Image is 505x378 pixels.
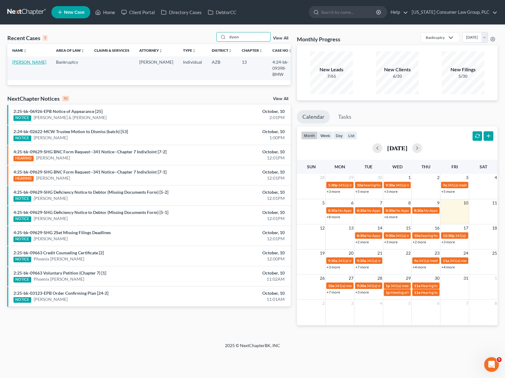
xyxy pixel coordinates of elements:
div: 2:01PM [198,114,285,121]
span: 11a [443,258,449,263]
div: 1 [43,35,47,41]
span: No Appointments [367,208,395,213]
i: unfold_more [288,49,292,53]
a: Client Portal [118,7,158,18]
td: 13 [237,56,267,80]
td: 4:24-bk-09398-BMW [267,56,297,80]
span: 29 [405,275,411,282]
div: 7/65 [310,73,353,79]
span: No Appointments [338,208,366,213]
div: NOTICE [13,136,31,141]
span: 1p [386,290,390,295]
span: 341(a) meeting for [PERSON_NAME] [367,258,426,263]
span: 25 [492,249,498,257]
span: No Appointments [424,208,452,213]
span: 10a [328,283,334,288]
span: No Appointments [395,208,424,213]
div: 2025 © NextChapterBK, INC [78,342,427,354]
a: +3 more [355,290,369,294]
span: 21 [377,249,383,257]
a: Chapterunfold_more [242,48,263,53]
span: 12 [319,224,325,232]
button: month [301,131,318,140]
span: 8:30a [386,208,395,213]
i: unfold_more [81,49,84,53]
div: 1:00PM [198,135,285,141]
div: Bankruptcy [426,35,445,40]
span: 9:30a [386,183,395,187]
div: HEARING [13,176,34,182]
span: 11a [414,290,420,295]
button: week [318,131,333,140]
a: +7 more [327,290,340,294]
a: [PERSON_NAME] & [PERSON_NAME] [34,114,107,121]
span: 341(a) meeting for [PERSON_NAME] & [PERSON_NAME] [391,283,482,288]
a: Phoenix [PERSON_NAME] [34,256,84,262]
h3: Monthly Progress [297,36,340,43]
span: 11a [414,283,420,288]
div: NextChapter Notices [7,95,69,102]
div: 12:01PM [198,215,285,222]
span: 28 [377,275,383,282]
div: 10 [62,96,69,101]
div: NOTICE [13,216,31,222]
span: 341(a) meeting for [PERSON_NAME] [338,183,397,187]
a: +5 more [355,189,369,194]
button: list [346,131,357,140]
span: hearing for [PERSON_NAME] [364,183,411,187]
span: 9:30a [328,258,337,263]
span: 8 [494,300,498,307]
span: 8:30a [357,233,366,238]
span: 341(a) meeting for [PERSON_NAME] & [PERSON_NAME] [335,283,426,288]
div: 5/30 [442,73,484,79]
span: Tue [365,164,372,169]
span: 11 [492,199,498,207]
div: October, 10 [198,108,285,114]
a: +6 more [384,215,398,219]
span: 14 [377,224,383,232]
span: 341(a) meeting for [PERSON_NAME] & [PERSON_NAME] [395,183,487,187]
span: 26 [319,275,325,282]
span: 5 [322,199,325,207]
a: 4:25-bk-09629-SHG Deficiency Notice to Debtor (Missing Documents Form) [5-2] [13,189,168,195]
a: [PERSON_NAME] [34,135,68,141]
a: +7 more [355,265,369,269]
a: [PERSON_NAME] [34,195,68,201]
span: 19 [319,249,325,257]
div: 11:02AM [198,276,285,282]
a: Case Nounfold_more [272,48,292,53]
a: 2:25-bk-06926-EPB Notice of Appearance [25] [13,109,103,114]
span: 4 [379,300,383,307]
span: 341(a) meeting for [PERSON_NAME] [367,283,426,288]
span: 4 [494,174,498,181]
a: +2 more [413,240,426,244]
a: DebtorCC [205,7,239,18]
div: October, 10 [198,169,285,175]
a: Area of Lawunfold_more [56,48,84,53]
div: New Leads [310,66,353,73]
span: 27 [348,275,354,282]
span: 5 [408,300,411,307]
a: +8 more [327,215,340,219]
a: 2:25-bk-09663 Voluntary Petition (Chapter 7) [1] [13,270,106,275]
span: New Case [64,10,84,15]
span: 10a [414,233,420,238]
i: unfold_more [192,49,196,53]
a: +3 more [327,265,340,269]
span: 2 [322,300,325,307]
div: October, 10 [198,250,285,256]
td: Individual [178,56,207,80]
i: unfold_more [228,49,232,53]
span: Meeting of Creditors for [PERSON_NAME] & [PERSON_NAME] [391,290,491,295]
span: 2 [436,174,440,181]
a: Help [387,7,408,18]
a: +4 more [441,265,455,269]
span: Mon [335,164,345,169]
td: AZB [207,56,237,80]
a: Home [92,7,118,18]
div: New Clients [376,66,419,73]
span: hearing for [PERSON_NAME] [421,233,468,238]
span: 30 [377,174,383,181]
a: Nameunfold_more [12,48,27,53]
div: NOTICE [13,115,31,121]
